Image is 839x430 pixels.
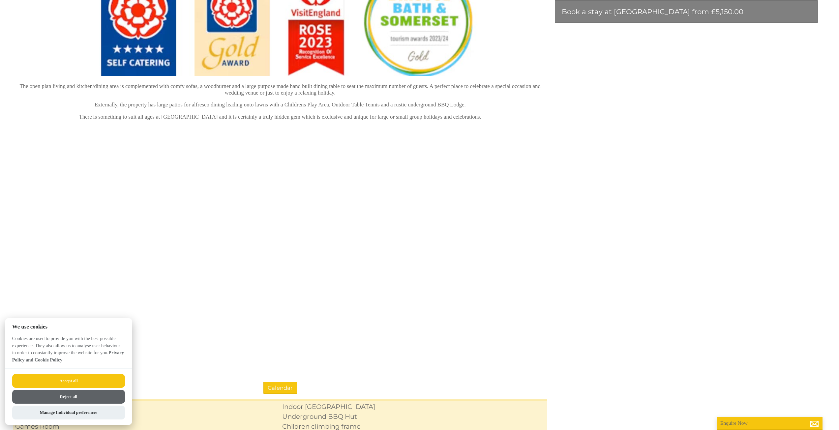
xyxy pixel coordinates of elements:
li: Dog friendly [13,412,280,421]
p: Cookies are used to provide you with the best possible experience. They also allow us to analyse ... [5,335,132,368]
button: Manage Individual preferences [12,406,125,419]
p: The open plan living and kitchen/dining area is complemented with comfy sofas, a woodburner and a... [13,83,547,96]
button: Accept all [12,374,125,388]
li: Sleeps 26 - 30 [13,402,280,412]
li: Underground BBQ Hut [280,412,547,421]
button: Reject all [12,390,125,404]
a: Book a stay at [GEOGRAPHIC_DATA] from £5,150.00 [555,0,818,23]
a: Calendar [263,382,297,394]
p: Enquire Now [720,420,819,426]
h2: We use cookies [5,324,132,330]
p: There is something to suit all ages at [GEOGRAPHIC_DATA] and it is certainly a truly hidden gem w... [13,114,547,120]
li: Indoor [GEOGRAPHIC_DATA] [280,402,547,412]
a: Privacy Policy and Cookie Policy [12,350,124,362]
p: Externally, the property has large patios for alfresco dining leading onto lawns with a Childrens... [13,101,547,108]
